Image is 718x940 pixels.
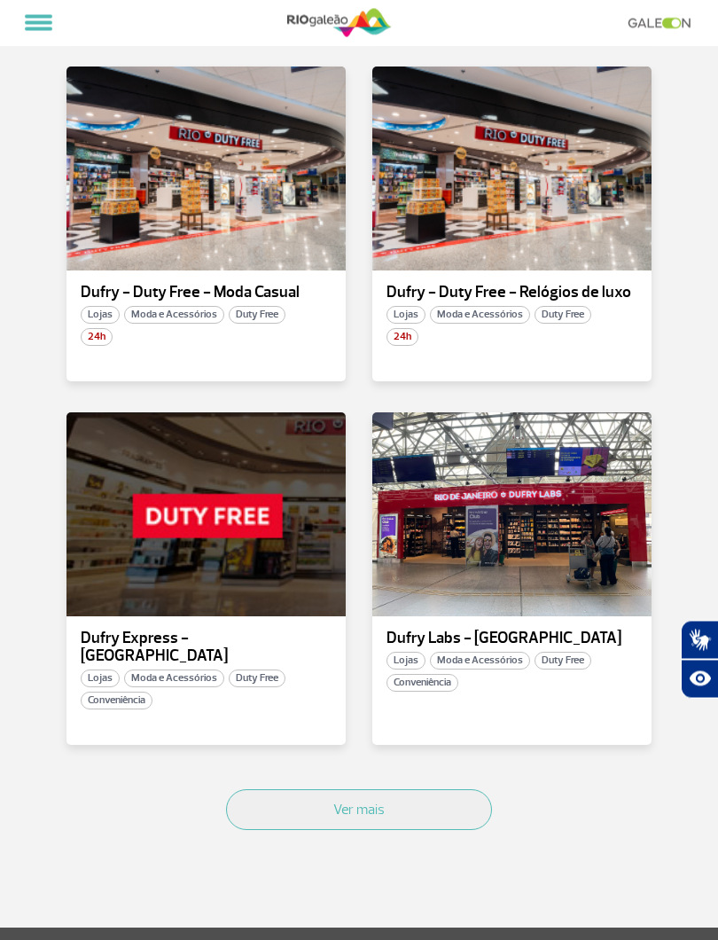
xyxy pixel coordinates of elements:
span: Conveniência [386,675,458,693]
div: Plugin de acessibilidade da Hand Talk. [681,621,718,699]
span: Lojas [386,653,425,670]
span: Lojas [81,307,120,325]
span: Moda e Acessórios [430,307,530,325]
span: Duty Free [535,307,591,325]
span: Moda e Acessórios [430,653,530,670]
p: Dufry Labs - [GEOGRAPHIC_DATA] [386,631,637,648]
span: Moda e Acessórios [124,670,224,688]
span: Duty Free [535,653,591,670]
p: Dufry Express - [GEOGRAPHIC_DATA] [81,631,332,666]
button: Abrir tradutor de língua de sinais. [681,621,718,660]
span: Moda e Acessórios [124,307,224,325]
span: 24h [81,329,113,347]
span: Duty Free [229,670,285,688]
button: Ver mais [226,790,492,831]
span: 24h [386,329,418,347]
button: Abrir recursos assistivos. [681,660,718,699]
p: Dufry - Duty Free - Relógios de luxo [386,285,637,302]
span: Lojas [81,670,120,688]
span: Duty Free [229,307,285,325]
span: Conveniência [81,693,152,710]
span: Lojas [386,307,425,325]
p: Dufry - Duty Free - Moda Casual [81,285,332,302]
